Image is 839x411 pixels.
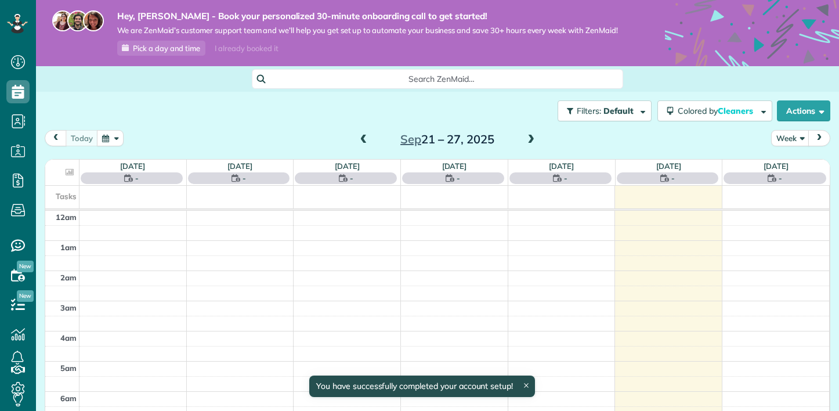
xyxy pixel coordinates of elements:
[208,41,285,56] div: I already booked it
[56,212,77,222] span: 12am
[56,192,77,201] span: Tasks
[17,261,34,272] span: New
[243,172,246,184] span: -
[67,10,88,31] img: jorge-587dff0eeaa6aab1f244e6dc62b8924c3b6ad411094392a53c71c6c4a576187d.jpg
[549,161,574,171] a: [DATE]
[657,100,772,121] button: Colored byCleaners
[718,106,755,116] span: Cleaners
[60,394,77,403] span: 6am
[227,161,252,171] a: [DATE]
[117,41,205,56] a: Pick a day and time
[117,26,618,35] span: We are ZenMaid’s customer support team and we’ll help you get set up to automate your business an...
[603,106,634,116] span: Default
[678,106,757,116] span: Colored by
[577,106,601,116] span: Filters:
[777,100,830,121] button: Actions
[309,376,535,397] div: You have successfully completed your account setup!
[442,161,467,171] a: [DATE]
[120,161,145,171] a: [DATE]
[771,130,809,146] button: Week
[60,363,77,373] span: 5am
[335,161,360,171] a: [DATE]
[656,161,681,171] a: [DATE]
[808,130,830,146] button: next
[350,172,353,184] span: -
[133,44,200,53] span: Pick a day and time
[117,10,618,22] strong: Hey, [PERSON_NAME] - Book your personalized 30-minute onboarding call to get started!
[60,333,77,342] span: 4am
[66,130,98,146] button: today
[764,161,789,171] a: [DATE]
[671,172,675,184] span: -
[60,303,77,312] span: 3am
[17,290,34,302] span: New
[83,10,104,31] img: michelle-19f622bdf1676172e81f8f8fba1fb50e276960ebfe0243fe18214015130c80e4.jpg
[558,100,652,121] button: Filters: Default
[552,100,652,121] a: Filters: Default
[375,133,520,146] h2: 21 – 27, 2025
[52,10,73,31] img: maria-72a9807cf96188c08ef61303f053569d2e2a8a1cde33d635c8a3ac13582a053d.jpg
[400,132,421,146] span: Sep
[60,243,77,252] span: 1am
[60,273,77,282] span: 2am
[779,172,782,184] span: -
[564,172,567,184] span: -
[45,130,67,146] button: prev
[457,172,460,184] span: -
[135,172,139,184] span: -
